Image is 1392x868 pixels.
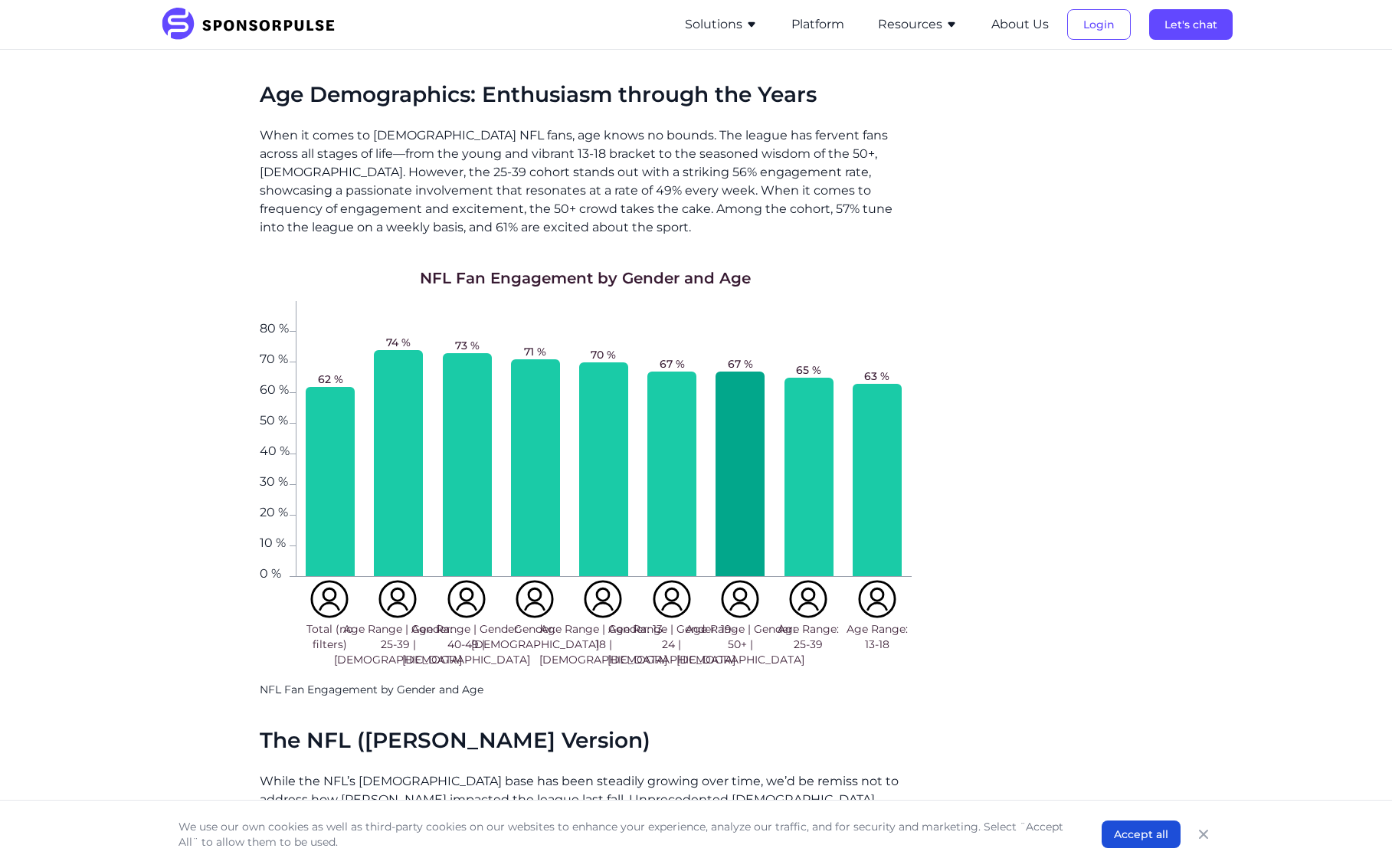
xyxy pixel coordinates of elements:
[260,414,290,424] span: 50 %
[846,621,908,652] span: Age Range: 13-18
[260,323,290,332] span: 80 %
[260,772,912,846] p: While the NFL’s [DEMOGRAPHIC_DATA] base has been steadily growing over time, we’d be remiss not t...
[1149,9,1233,40] button: Let's chat
[539,621,667,667] span: Age Range | Gender: 13-18 | [DEMOGRAPHIC_DATA]
[676,621,804,667] span: Age Range | Gender: 50+ | [DEMOGRAPHIC_DATA]
[318,372,343,387] span: 62 %
[878,15,958,34] button: Resources
[260,445,290,454] span: 40 %
[334,621,462,667] span: Age Range | Gender: 25-39 | [DEMOGRAPHIC_DATA]
[991,15,1049,34] button: About Us
[260,82,912,108] h2: Age Demographics: Enthusiasm through the Years
[791,15,844,34] button: Platform
[791,18,844,31] a: Platform
[1193,824,1214,845] button: Close
[260,728,912,754] h2: The NFL ([PERSON_NAME] Version)
[260,384,290,393] span: 60 %
[685,15,758,34] button: Solutions
[778,621,840,652] span: Age Range: 25-39
[160,8,346,41] img: SponsorPulse
[260,353,290,362] span: 70 %
[796,362,821,378] span: 65 %
[260,126,912,237] p: When it comes to [DEMOGRAPHIC_DATA] NFL fans, age knows no bounds. The league has fervent fans ac...
[299,621,361,652] span: Total (no filters)
[420,267,751,289] h1: NFL Fan Engagement by Gender and Age
[991,18,1049,31] a: About Us
[608,621,735,667] span: Age Range | Gender: 19-24 | [DEMOGRAPHIC_DATA]
[1067,18,1131,31] a: Login
[1315,794,1392,868] iframe: Chat Widget
[1149,18,1233,31] a: Let's chat
[455,338,480,353] span: 73 %
[660,356,685,372] span: 67 %
[260,568,290,577] span: 0 %
[471,621,599,652] span: Gender: [DEMOGRAPHIC_DATA]
[260,506,290,516] span: 20 %
[402,621,530,667] span: Age Range | Gender: 40-49 | [DEMOGRAPHIC_DATA]
[260,683,912,698] p: NFL Fan Engagement by Gender and Age
[260,476,290,485] span: 30 %
[728,356,753,372] span: 67 %
[1067,9,1131,40] button: Login
[524,344,546,359] span: 71 %
[1102,821,1181,848] button: Accept all
[386,335,411,350] span: 74 %
[591,347,616,362] span: 70 %
[864,368,889,384] span: 63 %
[260,537,290,546] span: 10 %
[179,819,1071,850] p: We use our own cookies as well as third-party cookies on our websites to enhance your experience,...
